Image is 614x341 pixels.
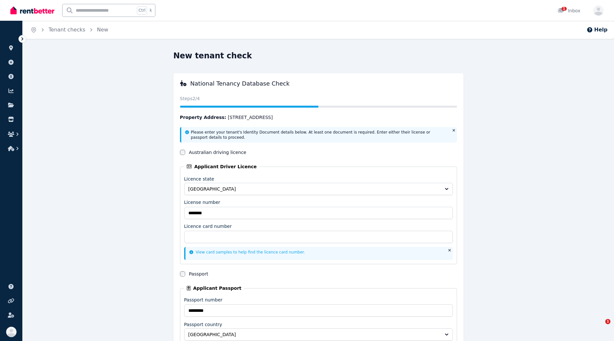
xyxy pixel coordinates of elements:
[97,27,108,33] a: New
[228,114,273,121] span: [STREET_ADDRESS]
[605,319,610,324] span: 1
[184,285,244,291] legend: Applicant Passport
[173,51,252,61] h1: New tenant check
[49,27,85,33] a: Tenant checks
[189,250,305,254] a: View card samples to help find the licence card number.
[184,199,220,206] label: License number
[184,223,232,229] label: Licence card number
[191,130,448,140] p: Please enter your tenant's Identity Document details below. At least one document is required. En...
[137,6,147,15] span: Ctrl
[184,322,222,327] label: Passport country
[558,7,580,14] div: Inbox
[10,6,54,15] img: RentBetter
[184,183,453,195] button: [GEOGRAPHIC_DATA]
[188,331,440,338] span: [GEOGRAPHIC_DATA]
[23,21,116,39] nav: Breadcrumb
[184,163,260,170] legend: Applicant Driver Licence
[184,297,223,303] label: Passport number
[592,319,608,335] iframe: Intercom live chat
[562,7,567,11] span: 1
[180,115,226,120] span: Property Address:
[184,176,214,182] label: Licence state
[586,26,608,34] button: Help
[189,271,208,277] label: Passport
[184,328,453,341] button: [GEOGRAPHIC_DATA]
[188,186,440,192] span: [GEOGRAPHIC_DATA]
[189,149,246,156] label: Australian driving licence
[180,95,457,102] p: Steps 2 /4
[180,80,457,88] h3: National Tenancy Database Check
[150,8,152,13] span: k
